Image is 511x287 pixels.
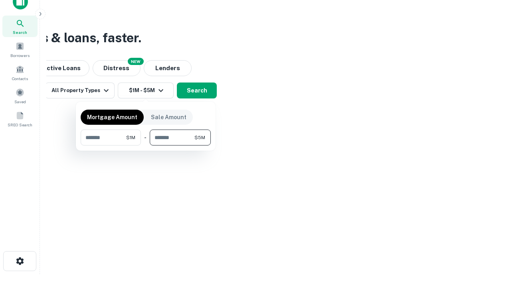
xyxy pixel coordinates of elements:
[471,223,511,261] iframe: Chat Widget
[151,113,186,122] p: Sale Amount
[194,134,205,141] span: $5M
[144,130,147,145] div: -
[87,113,137,122] p: Mortgage Amount
[126,134,135,141] span: $1M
